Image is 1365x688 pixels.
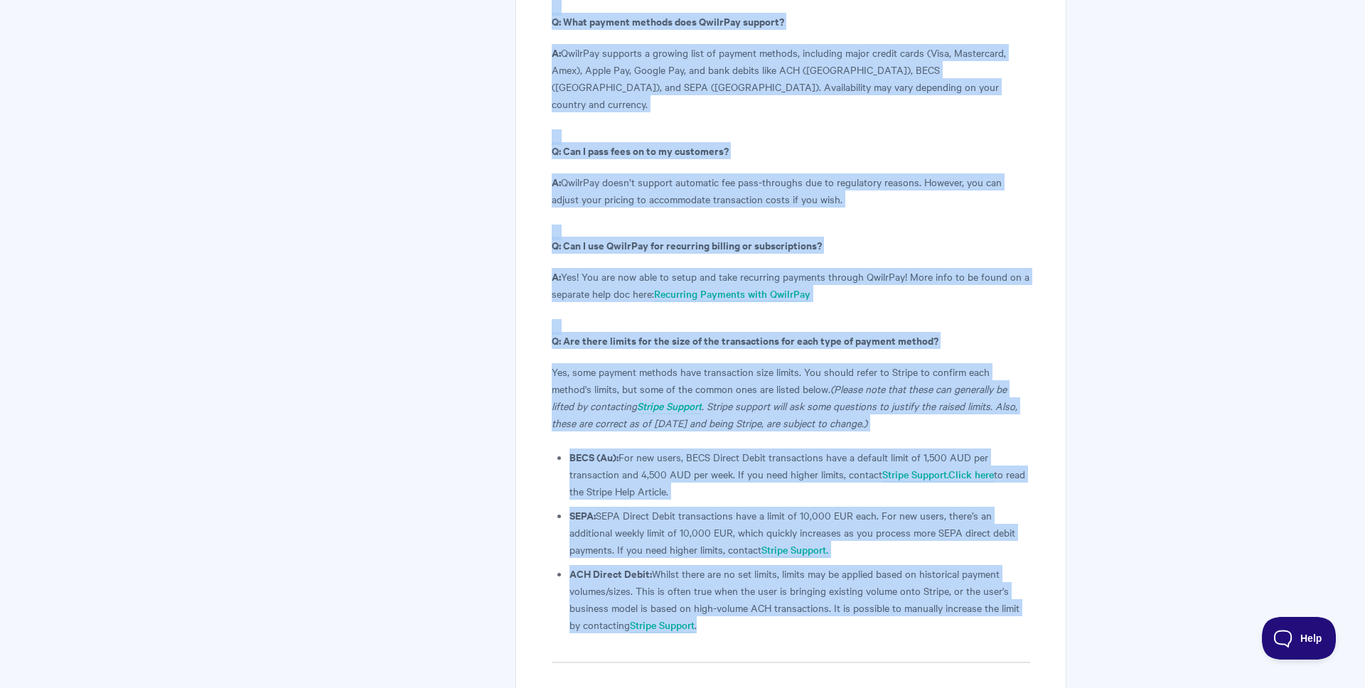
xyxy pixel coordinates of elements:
p: QwilrPay doesn’t support automatic fee pass-throughs due to regulatory reasons. However, you can ... [552,173,1030,208]
b: A: [552,269,561,284]
p: Yes! You are now able to setup and take recurring payments through QwilrPay! More info to be foun... [552,268,1030,302]
strong: BECS (Au): [569,449,619,464]
b: A: [552,45,561,60]
b: Q: Can I use QwilrPay for recurring billing or subscriptions? [552,237,822,252]
a: Stripe Support. [761,542,828,558]
strong: Q: Are there limits for the size of the transactions for each type of payment method? [552,333,938,348]
li: Whilst there are no set limits, limits may be applied based on historical payment volumes/sizes. ... [569,565,1030,633]
iframe: Toggle Customer Support [1262,617,1337,660]
i: . Stripe support will ask some questions to justify the raised limits. Also, these are correct as... [552,399,1017,430]
a: Stripe Support [637,399,702,414]
b: Q: Can I pass fees on to my customers? [552,143,729,158]
p: QwilrPay supports a growing list of payment methods, including major credit cards (Visa, Masterca... [552,44,1030,112]
i: (Please note that these can generally be lifted by contacting [552,382,1007,413]
li: For new users, BECS Direct Debit transactions have a default limit of 1,500 AUD per transaction a... [569,448,1030,500]
a: Stripe Support. [882,467,948,483]
li: SEPA Direct Debit transactions have a limit of 10,000 EUR each. For new users, there’s an additio... [569,507,1030,558]
p: Yes, some payment methods have transaction size limits. You should refer to Stripe to confirm eac... [552,363,1030,431]
strong: SEPA: [569,507,596,522]
i: Stripe Support [637,399,702,413]
a: Click here [948,467,994,483]
b: A: [552,174,561,189]
a: Stripe Support [630,618,695,633]
b: Q: What payment methods does QwilrPay support? [552,14,784,28]
a: Recurring Payments with QwilrPay [654,286,810,302]
strong: ACH Direct Debit: [569,566,652,581]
